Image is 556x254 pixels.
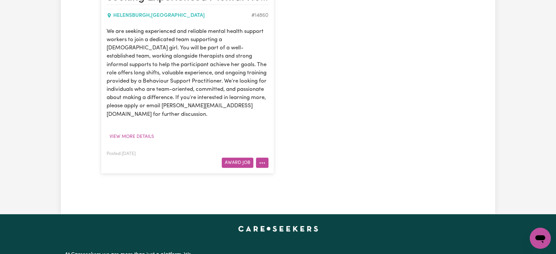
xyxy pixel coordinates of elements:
button: More options [256,158,268,168]
p: We are seeking experienced and reliable mental health support workers to join a dedicated team su... [107,27,268,118]
div: HELENSBURGH , [GEOGRAPHIC_DATA] [107,12,251,19]
button: View more details [107,132,157,142]
a: Careseekers home page [238,226,318,231]
button: Award Job [222,158,253,168]
span: Posted: [DATE] [107,152,136,156]
div: Job ID #14860 [251,12,268,19]
iframe: Button to launch messaging window [530,228,551,249]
